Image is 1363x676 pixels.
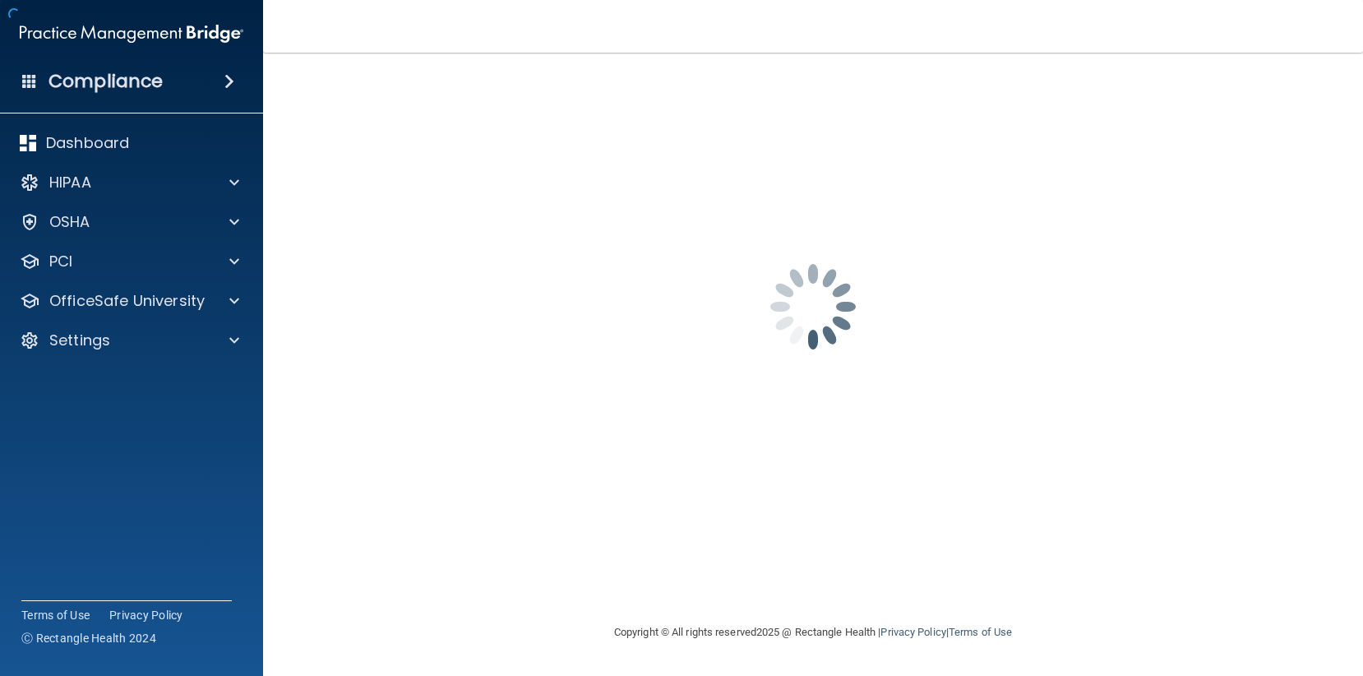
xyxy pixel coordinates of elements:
[20,173,239,192] a: HIPAA
[49,331,110,350] p: Settings
[21,607,90,623] a: Terms of Use
[49,173,91,192] p: HIPAA
[20,212,239,232] a: OSHA
[49,70,163,93] h4: Compliance
[49,212,90,232] p: OSHA
[949,626,1012,638] a: Terms of Use
[20,252,239,271] a: PCI
[20,133,239,153] a: Dashboard
[731,225,895,389] img: spinner.e123f6fc.gif
[46,133,129,153] p: Dashboard
[49,291,205,311] p: OfficeSafe University
[21,630,156,646] span: Ⓒ Rectangle Health 2024
[20,17,243,50] img: PMB logo
[20,291,239,311] a: OfficeSafe University
[20,135,36,151] img: dashboard.aa5b2476.svg
[109,607,183,623] a: Privacy Policy
[513,606,1113,659] div: Copyright © All rights reserved 2025 @ Rectangle Health | |
[880,626,945,638] a: Privacy Policy
[49,252,72,271] p: PCI
[20,331,239,350] a: Settings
